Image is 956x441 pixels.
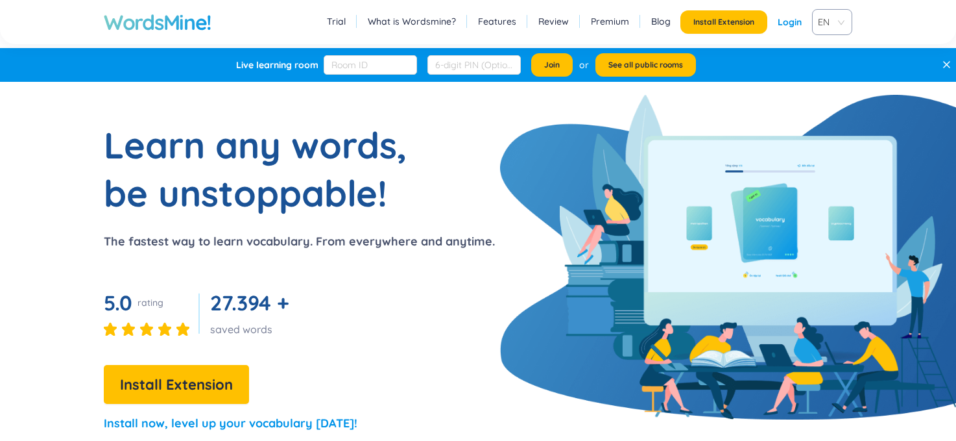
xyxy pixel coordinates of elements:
span: Join [544,60,560,70]
button: Join [531,53,573,77]
a: Review [538,15,569,28]
a: WordsMine! [104,9,211,35]
button: Install Extension [680,10,767,34]
button: Install Extension [104,365,249,404]
button: See all public rooms [595,53,696,77]
div: or [579,58,589,72]
div: Live learning room [236,58,318,71]
a: Blog [651,15,671,28]
a: Features [478,15,516,28]
input: 6-digit PIN (Optional) [427,55,521,75]
a: Install Extension [104,379,249,392]
input: Room ID [324,55,417,75]
span: 5.0 [104,290,132,316]
div: rating [137,296,163,309]
span: Install Extension [120,373,233,396]
a: Login [778,10,802,34]
a: Premium [591,15,629,28]
span: VIE [818,12,841,32]
div: saved words [210,322,294,336]
span: See all public rooms [608,60,683,70]
p: The fastest way to learn vocabulary. From everywhere and anytime. [104,233,495,251]
h1: Learn any words, be unstoppable! [104,121,428,217]
a: What is Wordsmine? [368,15,456,28]
span: Install Extension [693,17,754,27]
span: 27.394 + [210,290,289,316]
a: Trial [327,15,346,28]
p: Install now, level up your vocabulary [DATE]! [104,414,357,433]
